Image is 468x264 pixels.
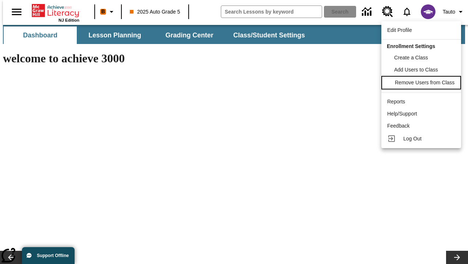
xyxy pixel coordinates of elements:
[394,67,438,73] span: Add Users to Class
[394,55,428,60] span: Create a Class
[387,27,412,33] span: Edit Profile
[387,99,405,104] span: Reports
[387,123,409,129] span: Feedback
[387,43,435,49] span: Enrollment Settings
[403,136,422,142] span: Log Out
[395,80,454,85] span: Remove Users from Class
[387,111,417,117] span: Help/Support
